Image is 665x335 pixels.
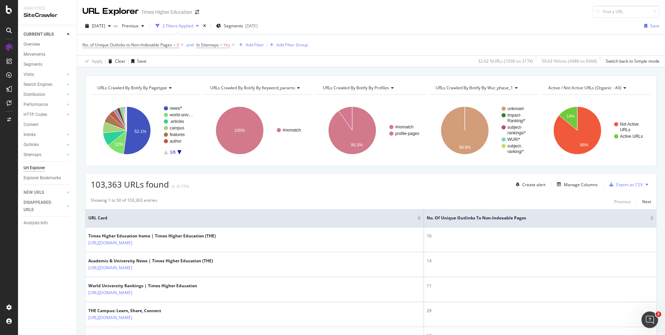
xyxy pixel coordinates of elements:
text: world-univ… [169,112,193,117]
span: = [220,42,222,48]
button: Add Filter [236,41,264,49]
h4: Active / Not Active URLs [547,82,645,93]
span: URLs Crawled By Botify By profiles [323,85,389,91]
div: Previous [614,199,631,205]
a: [URL][DOMAIN_NAME] [88,239,132,246]
span: 0 [177,40,179,50]
div: arrow-right-arrow-left [195,10,199,15]
button: 2 Filters Applied [153,20,202,31]
img: Equal [172,185,175,188]
text: rankings/* [507,130,526,135]
div: 29 [427,308,654,314]
a: Url Explorer [24,164,72,172]
button: Save [641,20,659,31]
div: CURRENT URLS [24,31,54,38]
div: Explorer Bookmarks [24,174,61,182]
button: Export as CSV [606,179,643,190]
div: Overview [24,41,40,48]
span: In Sitemaps [196,42,219,48]
span: URLs Crawled By Botify By wur_phase_1 [436,85,513,91]
a: Visits [24,71,65,78]
div: URL Explorer [82,6,139,17]
a: Content [24,121,72,128]
a: Movements [24,51,72,58]
div: 59.63 % Visits ( 498K on 836K ) [542,58,597,64]
div: 10 [427,233,654,239]
text: subject- [507,125,522,130]
text: 99.9% [459,145,471,150]
div: Times Higher Education [141,9,192,16]
div: [DATE] [245,23,258,29]
text: profile-pages [395,131,419,136]
a: Inlinks [24,131,65,138]
button: Add Filter Group [267,41,308,49]
span: URL Card [88,215,416,221]
span: 2 [656,311,661,317]
text: .articles [170,119,184,124]
div: Manage Columns [564,182,598,188]
span: URLs Crawled By Botify By keyword_params [210,85,295,91]
text: 90.3% [351,143,363,147]
text: features [170,132,185,137]
text: Active URLs [620,134,643,139]
a: Explorer Bookmarks [24,174,72,182]
div: 32.62 % URLs ( 103K on 317K ) [478,58,533,64]
svg: A chart. [316,100,426,161]
div: Showing 1 to 50 of 103,363 entries [91,197,157,206]
text: author [170,139,181,144]
div: times [202,22,207,29]
iframe: Intercom live chat [641,311,658,328]
div: 14 [427,258,654,264]
span: No. of Unique Outlinks to Non-Indexable Pages [427,215,640,221]
div: SiteCrawler [24,11,71,19]
div: Content [24,121,38,128]
a: Outlinks [24,141,65,148]
span: Yes [223,40,230,50]
text: ranking/* [507,149,524,154]
span: Previous [119,23,139,29]
button: and [186,42,194,48]
div: THE Campus: Learn, Share, Connect [88,308,162,314]
a: [URL][DOMAIN_NAME] [88,264,132,271]
span: > [173,42,176,48]
text: campus [170,126,184,130]
text: 1/6 [170,150,176,155]
a: Performance [24,101,65,108]
button: Manage Columns [554,180,598,189]
a: [URL][DOMAIN_NAME] [88,314,132,321]
div: Distribution [24,91,45,98]
text: 12% [115,142,123,147]
div: Create alert [522,182,546,188]
h4: URLs Crawled By Botify By profiles [321,82,419,93]
svg: A chart. [91,100,200,161]
a: DISAPPEARED URLS [24,199,65,214]
a: Segments [24,61,72,68]
h4: URLs Crawled By Botify By pagetype [96,82,194,93]
button: Next [642,197,651,206]
text: URLs [620,127,630,132]
text: unknown [507,106,524,111]
button: Save [128,56,147,67]
div: Outlinks [24,141,39,148]
div: Add Filter [246,42,264,48]
div: Analysis Info [24,219,48,227]
span: URLs Crawled By Botify By pagetype [97,85,167,91]
h4: URLs Crawled By Botify By wur_phase_1 [434,82,532,93]
svg: A chart. [542,100,650,161]
a: Sitemaps [24,151,65,159]
span: vs [114,23,119,29]
a: CURRENT URLS [24,31,65,38]
div: Url Explorer [24,164,45,172]
text: 14% [567,114,575,119]
text: 100% [234,128,245,133]
text: WUR/* [507,137,520,142]
button: Create alert [513,179,546,190]
svg: A chart. [429,100,538,161]
a: Search Engines [24,81,65,88]
input: Find a URL [593,6,659,18]
div: Apply [92,58,103,64]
